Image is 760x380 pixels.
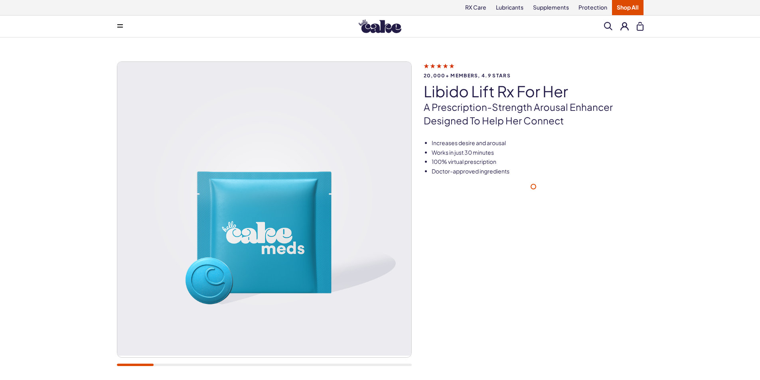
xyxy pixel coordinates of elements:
[432,158,644,166] li: 100% virtual prescription
[432,167,644,175] li: Doctor-approved ingredients
[424,83,644,100] h1: Libido Lift Rx For Her
[432,139,644,147] li: Increases desire and arousal
[424,100,644,127] p: A prescription-strength arousal enhancer designed to help her connect
[432,149,644,157] li: Works in just 30 minutes
[424,73,644,78] span: 20,000+ members, 4.9 stars
[117,62,411,356] img: Libido Lift Rx For Her
[424,62,644,78] a: 20,000+ members, 4.9 stars
[359,20,401,33] img: Hello Cake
